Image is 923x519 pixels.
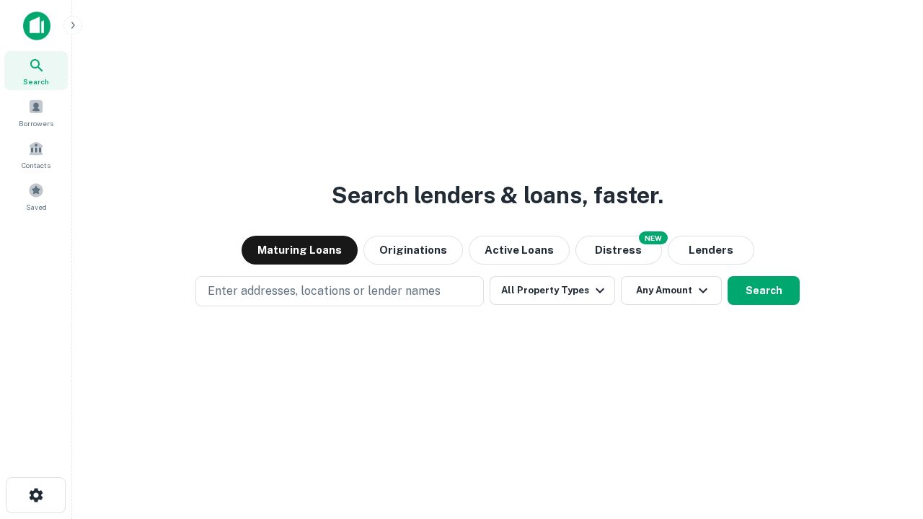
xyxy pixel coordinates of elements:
[26,201,47,213] span: Saved
[851,404,923,473] iframe: Chat Widget
[490,276,615,305] button: All Property Types
[639,231,668,244] div: NEW
[195,276,484,306] button: Enter addresses, locations or lender names
[4,135,68,174] a: Contacts
[469,236,570,265] button: Active Loans
[4,177,68,216] a: Saved
[19,117,53,129] span: Borrowers
[208,283,441,300] p: Enter addresses, locations or lender names
[332,178,663,213] h3: Search lenders & loans, faster.
[728,276,800,305] button: Search
[4,51,68,90] a: Search
[668,236,754,265] button: Lenders
[23,12,50,40] img: capitalize-icon.png
[363,236,463,265] button: Originations
[22,159,50,171] span: Contacts
[242,236,358,265] button: Maturing Loans
[621,276,722,305] button: Any Amount
[575,236,662,265] button: Search distressed loans with lien and other non-mortgage details.
[4,93,68,132] a: Borrowers
[23,76,49,87] span: Search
